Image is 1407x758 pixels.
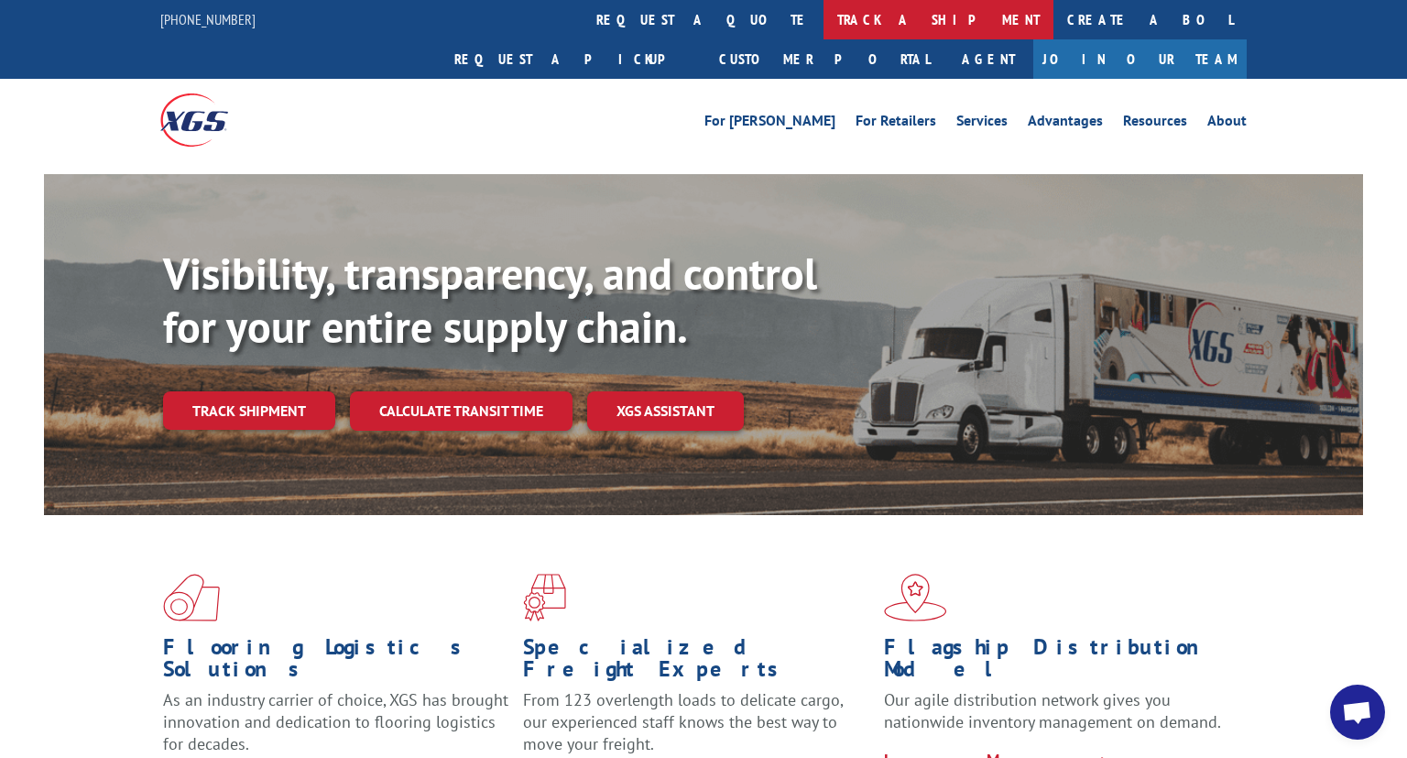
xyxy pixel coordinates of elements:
[350,391,573,431] a: Calculate transit time
[943,39,1033,79] a: Agent
[587,391,744,431] a: XGS ASSISTANT
[523,574,566,621] img: xgs-icon-focused-on-flooring-red
[704,114,835,134] a: For [PERSON_NAME]
[163,689,508,754] span: As an industry carrier of choice, XGS has brought innovation and dedication to flooring logistics...
[163,636,509,689] h1: Flooring Logistics Solutions
[1028,114,1103,134] a: Advantages
[884,689,1221,732] span: Our agile distribution network gives you nationwide inventory management on demand.
[163,391,335,430] a: Track shipment
[884,574,947,621] img: xgs-icon-flagship-distribution-model-red
[160,10,256,28] a: [PHONE_NUMBER]
[956,114,1008,134] a: Services
[163,245,817,355] b: Visibility, transparency, and control for your entire supply chain.
[884,636,1230,689] h1: Flagship Distribution Model
[523,636,869,689] h1: Specialized Freight Experts
[1033,39,1247,79] a: Join Our Team
[1207,114,1247,134] a: About
[705,39,943,79] a: Customer Portal
[163,574,220,621] img: xgs-icon-total-supply-chain-intelligence-red
[1330,685,1385,740] a: Open chat
[856,114,936,134] a: For Retailers
[1123,114,1187,134] a: Resources
[441,39,705,79] a: Request a pickup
